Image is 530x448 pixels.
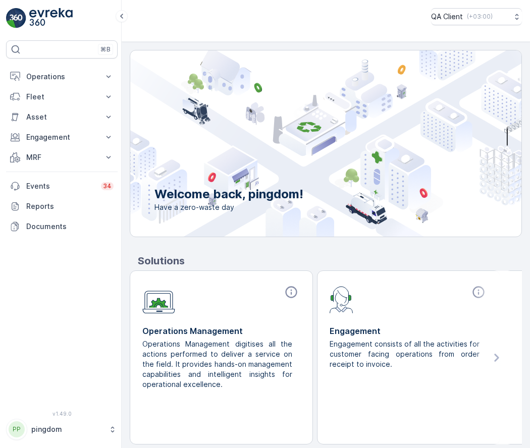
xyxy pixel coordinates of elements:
[6,196,118,216] a: Reports
[6,67,118,87] button: Operations
[26,132,97,142] p: Engagement
[142,285,175,314] img: module-icon
[26,112,97,122] p: Asset
[26,221,114,232] p: Documents
[26,72,97,82] p: Operations
[6,419,118,440] button: PPpingdom
[9,421,25,437] div: PP
[100,45,111,53] p: ⌘B
[26,201,114,211] p: Reports
[431,8,522,25] button: QA Client(+03:00)
[467,13,493,21] p: ( +03:00 )
[6,87,118,107] button: Fleet
[6,107,118,127] button: Asset
[26,152,97,162] p: MRF
[154,202,303,212] span: Have a zero-waste day
[26,92,97,102] p: Fleet
[29,8,73,28] img: logo_light-DOdMpM7g.png
[142,325,300,337] p: Operations Management
[138,253,522,268] p: Solutions
[330,285,353,313] img: module-icon
[6,216,118,237] a: Documents
[26,181,95,191] p: Events
[330,339,480,369] p: Engagement consists of all the activities for customer facing operations from order receipt to in...
[31,424,103,434] p: pingdom
[6,8,26,28] img: logo
[103,182,112,190] p: 34
[6,176,118,196] a: Events34
[6,127,118,147] button: Engagement
[85,50,521,237] img: city illustration
[6,147,118,167] button: MRF
[154,186,303,202] p: Welcome back, pingdom!
[330,325,488,337] p: Engagement
[431,12,463,22] p: QA Client
[6,411,118,417] span: v 1.49.0
[142,339,292,389] p: Operations Management digitises all the actions performed to deliver a service on the field. It p...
